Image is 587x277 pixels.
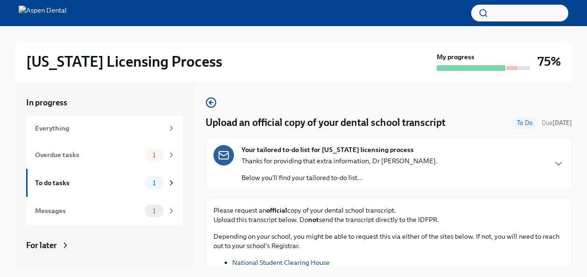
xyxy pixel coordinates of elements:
[26,169,183,197] a: To do tasks1
[26,97,183,108] a: In progress
[552,119,572,126] strong: [DATE]
[213,206,564,224] p: Please request an copy of your dental school transcript. Upload this transcript below. Do send th...
[35,150,141,160] div: Overdue tasks
[537,53,561,70] h3: 75%
[205,116,446,130] h4: Upload an official copy of your dental school transcript
[26,240,57,251] div: For later
[26,266,183,277] a: Archived
[35,206,141,216] div: Messages
[26,141,183,169] a: Overdue tasks1
[232,258,330,267] a: National Student Clearing House
[26,116,183,141] a: Everything
[26,240,183,251] a: For later
[241,173,438,182] p: Below you'll find your tailored to-do list...
[266,206,287,215] strong: official
[308,215,319,224] strong: not
[19,6,67,21] img: Aspen Dental
[542,119,572,126] span: Due
[241,156,438,166] p: Thanks for providing that extra information, Dr [PERSON_NAME].
[35,123,163,133] div: Everything
[147,152,161,159] span: 1
[542,118,572,127] span: September 22nd, 2025 10:00
[213,232,564,250] p: Depending on your school, you might be able to request this via either of the sites below. If not...
[26,197,183,225] a: Messages1
[241,145,414,154] strong: Your tailored to-do list for [US_STATE] licensing process
[437,52,474,62] strong: My progress
[147,180,161,187] span: 1
[35,178,141,188] div: To do tasks
[147,208,161,215] span: 1
[26,52,222,71] h2: [US_STATE] Licensing Process
[511,119,538,126] span: To Do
